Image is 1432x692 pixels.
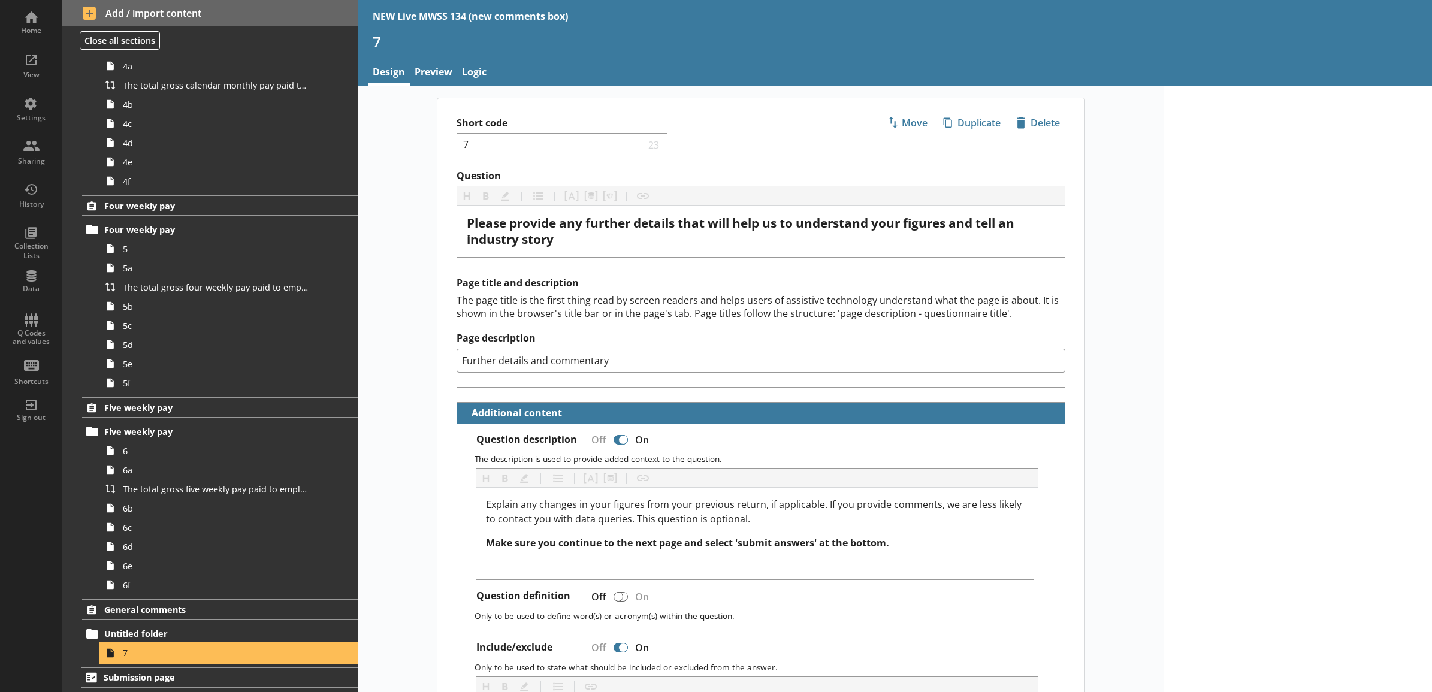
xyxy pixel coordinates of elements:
[938,113,1005,132] span: Duplicate
[101,537,358,556] a: 6d
[373,32,1418,51] h1: 7
[123,541,309,552] span: 6d
[87,624,358,663] li: Untitled folder7
[123,464,309,476] span: 6a
[123,560,309,572] span: 6e
[10,113,52,123] div: Settings
[101,556,358,575] a: 6e
[123,320,309,331] span: 5c
[101,441,358,460] a: 6
[123,647,309,658] span: 7
[101,575,358,594] a: 6f
[83,7,338,20] span: Add / import content
[101,75,358,95] a: The total gross calendar monthly pay paid to employees in [Period Str] was £0, is this correct?
[87,422,358,594] li: Five weekly pay66aThe total gross five weekly pay paid to employees in [Period Str] was £0, is th...
[457,277,1065,289] h2: Page title and description
[582,429,611,450] div: Off
[101,335,358,354] a: 5d
[123,445,309,457] span: 6
[123,118,309,129] span: 4c
[486,536,889,549] span: Make sure you continue to the next page and select 'submit answers' at the bottom.
[82,624,358,643] a: Untitled folder
[123,339,309,350] span: 5d
[101,95,358,114] a: 4b
[10,200,52,209] div: History
[476,641,552,654] label: Include/exclude
[101,277,358,297] a: The total gross four weekly pay paid to employees in [Period Str] was £0, is this correct?
[104,672,304,683] span: Submission page
[82,599,358,620] a: General comments
[62,195,358,392] li: Four weekly payFour weekly pay55aThe total gross four weekly pay paid to employees in [Period Str...
[475,661,1055,673] p: Only to be used to state what should be included or excluded from the answer.
[104,628,304,639] span: Untitled folder
[373,10,568,23] div: NEW Live MWSS 134 (new comments box)
[123,503,309,514] span: 6b
[101,373,358,392] a: 5f
[104,402,304,413] span: Five weekly pay
[123,522,309,533] span: 6c
[457,61,491,86] a: Logic
[87,18,358,191] li: Calendar monthly pay44aThe total gross calendar monthly pay paid to employees in [Period Str] was...
[101,56,358,75] a: 4a
[101,498,358,518] a: 6b
[476,590,570,602] label: Question definition
[645,138,662,150] span: 23
[410,61,457,86] a: Preview
[123,61,309,72] span: 4a
[475,453,1055,464] p: The description is used to provide added context to the question.
[882,113,933,133] button: Move
[10,377,52,386] div: Shortcuts
[123,377,309,389] span: 5f
[101,133,358,152] a: 4d
[101,354,358,373] a: 5e
[123,176,309,187] span: 4f
[486,498,1024,525] span: Explain any changes in your figures from your previous return, if applicable. If you provide comm...
[101,152,358,171] a: 4e
[630,586,658,607] div: On
[101,239,358,258] a: 5
[123,99,309,110] span: 4b
[82,220,358,239] a: Four weekly pay
[476,433,577,446] label: Question description
[10,329,52,346] div: Q Codes and values
[630,429,658,450] div: On
[10,241,52,260] div: Collection Lists
[123,282,309,293] span: The total gross four weekly pay paid to employees in [Period Str] was £0, is this correct?
[883,113,932,132] span: Move
[101,479,358,498] a: The total gross five weekly pay paid to employees in [Period Str] was £0, is this correct?
[123,262,309,274] span: 5a
[10,70,52,80] div: View
[457,170,1065,182] label: Question
[101,643,358,663] a: 7
[123,243,309,255] span: 5
[123,579,309,591] span: 6f
[80,31,160,50] button: Close all sections
[582,637,611,658] div: Off
[457,294,1065,320] div: The page title is the first thing read by screen readers and helps users of assistive technology ...
[123,484,309,495] span: The total gross five weekly pay paid to employees in [Period Str] was £0, is this correct?
[123,358,309,370] span: 5e
[457,117,761,129] label: Short code
[467,215,1055,247] div: Question
[123,156,309,168] span: 4e
[467,214,1017,247] span: Please provide any further details that will help us to understand your figures and tell an indus...
[123,137,309,149] span: 4d
[104,200,304,211] span: Four weekly pay
[582,586,611,607] div: Off
[630,637,658,658] div: On
[123,301,309,312] span: 5b
[104,604,304,615] span: General comments
[62,397,358,594] li: Five weekly payFive weekly pay66aThe total gross five weekly pay paid to employees in [Period Str...
[101,258,358,277] a: 5a
[475,610,1055,621] p: Only to be used to define word(s) or acronym(s) within the question.
[104,426,304,437] span: Five weekly pay
[10,284,52,294] div: Data
[10,413,52,422] div: Sign out
[87,220,358,392] li: Four weekly pay55aThe total gross four weekly pay paid to employees in [Period Str] was £0, is th...
[1011,113,1065,132] span: Delete
[123,80,309,91] span: The total gross calendar monthly pay paid to employees in [Period Str] was £0, is this correct?
[101,518,358,537] a: 6c
[1011,113,1065,133] button: Delete
[462,403,564,424] button: Additional content
[82,397,358,418] a: Five weekly pay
